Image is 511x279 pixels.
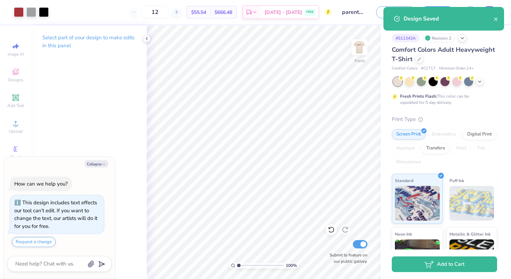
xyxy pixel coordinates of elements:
[395,230,412,238] span: Neon Ink
[452,143,471,154] div: Vinyl
[395,177,413,184] span: Standard
[449,177,464,184] span: Puff Ink
[376,6,416,18] button: Save as
[10,154,21,160] span: Greek
[141,6,169,18] input: – –
[439,66,474,72] span: Minimum Order: 24 +
[214,9,232,16] span: $666.48
[352,40,366,54] img: Front
[392,46,495,63] span: Comfort Colors Adult Heavyweight T-Shirt
[449,186,494,221] img: Puff Ink
[306,10,314,15] span: FREE
[473,143,489,154] div: Foil
[392,66,417,72] span: Comfort Colors
[191,9,206,16] span: $55.54
[355,58,365,64] div: Front
[392,115,497,123] div: Print Type
[8,77,23,83] span: Designs
[395,239,440,274] img: Neon Ink
[265,9,302,16] span: [DATE] - [DATE]
[400,93,486,106] div: This color can be expedited for 5 day delivery.
[392,34,420,42] div: # 511343A
[422,143,449,154] div: Transfers
[400,93,437,99] strong: Fresh Prints Flash:
[423,34,455,42] div: Revision 2
[337,5,371,19] input: Untitled Design
[42,34,136,50] p: Select part of your design to make edits in this panel
[392,256,497,272] button: Add to Cart
[326,252,367,264] label: Submit to feature on our public gallery.
[14,180,68,187] div: How can we help you?
[421,66,436,72] span: # C1717
[8,51,24,57] span: Image AI
[428,129,461,140] div: Embroidery
[14,199,97,230] div: This design includes text effects our tool can't edit. If you want to change the text, our artist...
[392,157,425,167] div: Rhinestones
[392,129,425,140] div: Screen Print
[463,129,496,140] div: Digital Print
[7,103,24,108] span: Add Text
[494,15,498,23] button: close
[9,129,23,134] span: Upload
[12,237,56,247] button: Request a change
[395,186,440,221] img: Standard
[85,160,108,167] button: Collapse
[286,262,297,269] span: 100 %
[449,230,490,238] span: Metallic & Glitter Ink
[449,239,494,274] img: Metallic & Glitter Ink
[392,143,420,154] div: Applique
[404,15,494,23] div: Design Saved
